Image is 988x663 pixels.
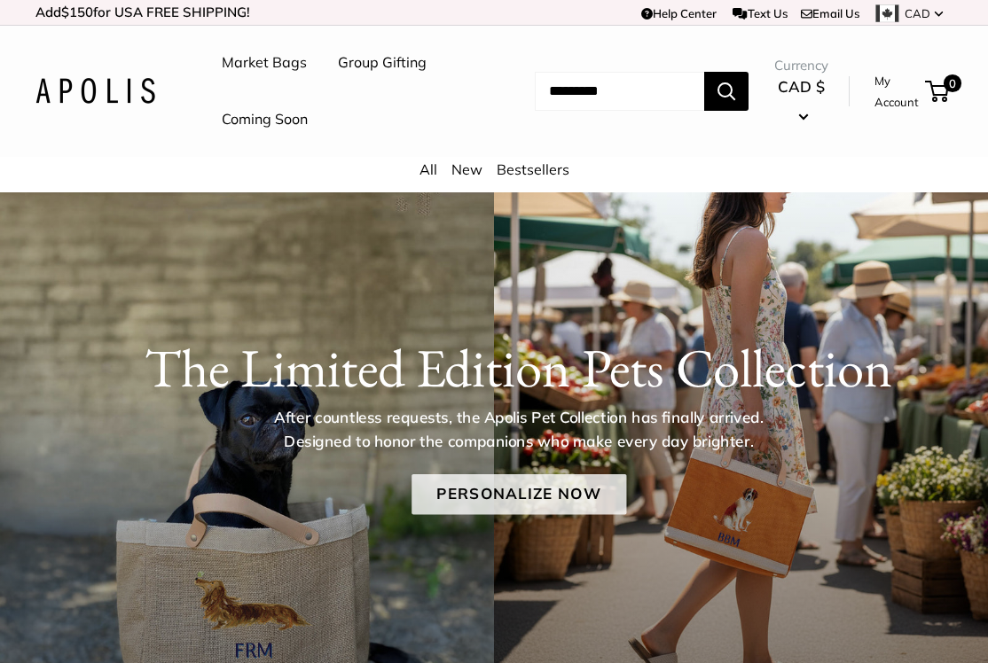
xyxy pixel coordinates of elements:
[497,160,569,178] a: Bestsellers
[338,50,427,76] a: Group Gifting
[35,78,155,104] img: Apolis
[222,50,307,76] a: Market Bags
[641,6,717,20] a: Help Center
[451,160,482,178] a: New
[420,160,437,178] a: All
[61,4,93,20] span: $150
[733,6,787,20] a: Text Us
[704,72,749,111] button: Search
[927,81,949,102] a: 0
[222,106,308,133] a: Coming Soon
[874,70,919,113] a: My Account
[778,77,825,96] span: CAD $
[83,337,954,401] h1: The Limited Edition Pets Collection
[412,474,626,515] a: Personalize Now
[905,6,930,20] span: CAD
[801,6,859,20] a: Email Us
[774,53,828,78] span: Currency
[245,406,793,453] p: After countless requests, the Apolis Pet Collection has finally arrived. Designed to honor the co...
[535,72,704,111] input: Search...
[774,73,828,129] button: CAD $
[944,74,961,92] span: 0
